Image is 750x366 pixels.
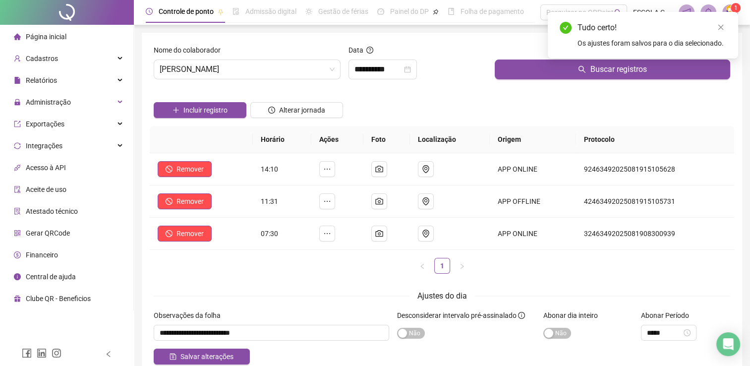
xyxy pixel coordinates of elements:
[14,208,21,215] span: solution
[323,230,331,238] span: ellipsis
[422,197,430,205] span: environment
[305,8,312,15] span: sun
[14,186,21,193] span: audit
[518,312,525,319] span: info-circle
[323,165,331,173] span: ellipsis
[14,251,21,258] span: dollar
[26,142,62,150] span: Integrações
[543,310,604,321] label: Abonar dia inteiro
[490,126,576,153] th: Origem
[154,310,227,321] label: Observações da folha
[14,33,21,40] span: home
[253,126,311,153] th: Horário
[26,185,66,193] span: Aceite de uso
[14,295,21,302] span: gift
[14,99,21,106] span: lock
[461,7,524,15] span: Folha de pagamento
[26,33,66,41] span: Página inicial
[146,8,153,15] span: clock-circle
[279,105,325,116] span: Alterar jornada
[250,102,343,118] button: Alterar jornada
[419,263,425,269] span: left
[160,60,335,79] span: SAMARA SUELLEN DE SOUZA RIBEIRO
[26,120,64,128] span: Exportações
[490,185,576,218] td: APP OFFLINE
[576,126,734,153] th: Protocolo
[166,166,173,173] span: stop
[410,126,490,153] th: Localização
[417,291,467,301] span: Ajustes do dia
[397,311,517,319] span: Desconsiderar intervalo pré-assinalado
[435,258,450,273] a: 1
[166,230,173,237] span: stop
[183,105,228,116] span: Incluir registro
[318,7,368,15] span: Gestão de férias
[218,9,224,15] span: pushpin
[14,121,21,127] span: export
[26,273,76,281] span: Central de ajuda
[414,258,430,274] button: left
[158,226,212,242] button: Remover
[26,98,71,106] span: Administração
[26,229,70,237] span: Gerar QRCode
[26,76,57,84] span: Relatórios
[375,230,383,238] span: camera
[154,102,246,118] button: Incluir registro
[14,273,21,280] span: info-circle
[323,197,331,205] span: ellipsis
[454,258,470,274] li: Próxima página
[433,9,439,15] span: pushpin
[422,165,430,173] span: environment
[180,351,233,362] span: Salvar alterações
[377,8,384,15] span: dashboard
[176,228,204,239] span: Remover
[26,251,58,259] span: Financeiro
[576,153,734,185] td: 92463492025081915105628
[37,348,47,358] span: linkedin
[715,22,726,33] a: Close
[577,22,726,34] div: Tudo certo!
[232,8,239,15] span: file-done
[158,161,212,177] button: Remover
[14,77,21,84] span: file
[170,353,176,360] span: save
[311,126,363,153] th: Ações
[614,9,622,16] span: search
[723,5,738,20] img: 84976
[490,153,576,185] td: APP ONLINE
[250,107,343,115] a: Alterar jornada
[26,295,91,303] span: Clube QR - Beneficios
[261,230,278,238] span: 07:30
[682,8,691,17] span: notification
[414,258,430,274] li: Página anterior
[716,332,740,356] div: Open Intercom Messenger
[176,196,204,207] span: Remover
[14,55,21,62] span: user-add
[176,164,204,175] span: Remover
[26,207,78,215] span: Atestado técnico
[590,63,646,75] span: Buscar registros
[268,107,275,114] span: clock-circle
[363,126,410,153] th: Foto
[454,258,470,274] button: right
[576,218,734,250] td: 32463492025081908300939
[26,164,66,172] span: Acesso à API
[52,348,61,358] span: instagram
[26,55,58,62] span: Cadastros
[105,351,112,358] span: left
[577,38,726,49] div: Os ajustes foram salvos para o dia selecionado.
[717,24,724,31] span: close
[495,60,730,79] button: Buscar registros
[490,218,576,250] td: APP ONLINE
[578,65,586,73] span: search
[375,165,383,173] span: camera
[159,7,214,15] span: Controle de ponto
[158,193,212,209] button: Remover
[22,348,32,358] span: facebook
[633,7,673,18] span: ESCOLA CESC
[434,258,450,274] li: 1
[375,197,383,205] span: camera
[154,45,227,56] label: Nome do colaborador
[173,107,179,114] span: plus
[166,198,173,205] span: stop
